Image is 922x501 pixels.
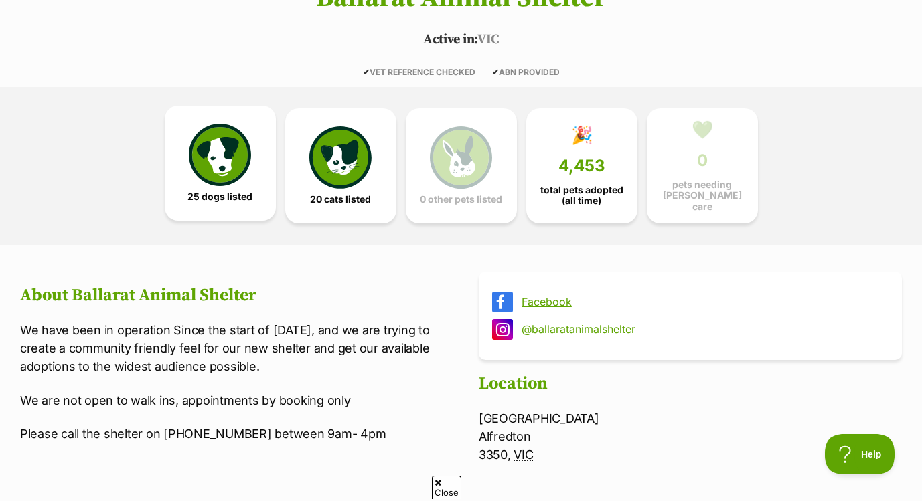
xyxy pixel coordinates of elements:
[406,108,517,223] a: 0 other pets listed
[423,31,477,48] span: Active in:
[187,191,252,202] span: 25 dogs listed
[420,194,502,205] span: 0 other pets listed
[432,476,461,499] span: Close
[492,67,499,77] icon: ✔
[571,125,593,145] div: 🎉
[479,447,511,462] span: 3350,
[310,194,371,205] span: 20 cats listed
[363,67,370,77] icon: ✔
[20,391,443,409] p: We are not open to walk ins, appointments by booking only
[538,185,626,206] span: total pets adopted (all time)
[479,411,599,425] span: [GEOGRAPHIC_DATA]
[647,108,758,223] a: 💚 0 pets needing [PERSON_NAME] care
[363,67,475,77] span: VET REFERENCE CHECKED
[189,124,250,185] img: petrescue-icon-eee76f85a60ef55c4a1927667547b313a7c0e82042636edf73dce9c88f694885.svg
[526,108,637,223] a: 🎉 4,453 total pets adopted (all time)
[479,429,531,443] span: Alfredton
[522,323,883,335] a: @ballaratanimalshelter
[514,447,533,462] abbr: Victoria
[492,67,560,77] span: ABN PROVIDED
[430,126,491,188] img: bunny-icon-b786713a4a21a2fe6d13e954f4cb29d131f1b31f8a74b52ca2c6d2999bc34bbe.svg
[285,108,396,223] a: 20 cats listed
[697,151,708,170] span: 0
[165,106,276,221] a: 25 dogs listed
[20,321,443,375] p: We have been in operation Since the start of [DATE], and we are trying to create a community frie...
[558,157,605,175] span: 4,453
[20,286,443,306] h2: About Ballarat Animal Shelter
[825,434,895,474] iframe: Help Scout Beacon - Open
[658,179,747,211] span: pets needing [PERSON_NAME] care
[309,126,371,188] img: cat-icon-068c71abf8fe30c970a85cd354bc8e23425d12f6e8612795f06af48be43a487a.svg
[692,120,713,140] div: 💚
[479,374,902,394] h2: Location
[20,425,443,443] p: Please call the shelter on [PHONE_NUMBER] between 9am- 4pm
[522,296,883,308] a: Facebook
